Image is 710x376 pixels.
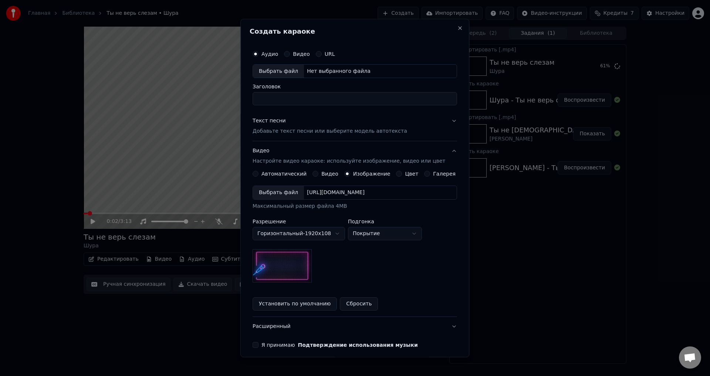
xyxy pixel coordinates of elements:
label: Я принимаю [261,343,418,348]
div: Видео [253,148,445,165]
button: Я принимаю [298,343,418,348]
p: Настройте видео караоке: используйте изображение, видео или цвет [253,158,445,165]
button: ВидеоНастройте видео караоке: используйте изображение, видео или цвет [253,142,457,171]
button: Установить по умолчанию [253,298,337,311]
label: URL [325,51,335,57]
label: Заголовок [253,84,457,89]
label: Аудио [261,51,278,57]
button: Текст песниДобавьте текст песни или выберите модель автотекста [253,112,457,141]
label: Автоматический [261,172,307,177]
label: Цвет [405,172,419,177]
button: Сбросить [340,298,378,311]
label: Видео [321,172,338,177]
p: Добавьте текст песни или выберите модель автотекста [253,128,407,135]
label: Видео [293,51,310,57]
div: ВидеоНастройте видео караоке: используйте изображение, видео или цвет [253,171,457,317]
div: Нет выбранного файла [304,68,373,75]
div: Текст песни [253,118,286,125]
div: Выбрать файл [253,186,304,200]
label: Галерея [433,172,456,177]
div: Максимальный размер файла 4MB [253,203,457,210]
label: Разрешение [253,219,345,224]
div: Выбрать файл [253,65,304,78]
label: Изображение [353,172,390,177]
button: Расширенный [253,317,457,336]
h2: Создать караоке [250,28,460,35]
label: Подгонка [348,219,422,224]
div: [URL][DOMAIN_NAME] [304,189,368,197]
